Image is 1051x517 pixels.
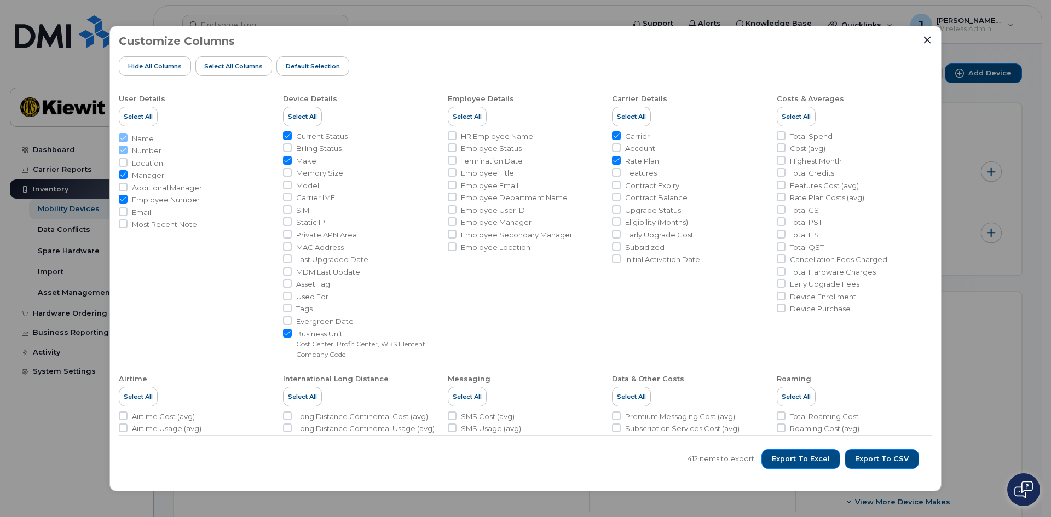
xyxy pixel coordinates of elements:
button: Select All [448,387,487,406]
span: Memory Size [296,168,343,178]
span: Select All [782,392,811,401]
span: Select all Columns [204,62,263,71]
button: Select all Columns [195,56,273,76]
span: SMS Cost (avg) [461,411,515,422]
small: Cost Center, Profit Center, WBS Element, Company Code [296,340,427,358]
button: Select All [119,387,158,406]
span: Additional Manager [132,183,202,193]
span: Total GST [790,205,823,216]
span: Location [132,158,163,169]
span: Subsidized [625,242,665,253]
div: User Details [119,94,165,104]
span: Subscription Services Cost (avg) [625,423,740,434]
button: Select All [448,107,487,126]
span: Employee Email [461,181,518,191]
div: Data & Other Costs [612,374,684,384]
span: Select All [288,112,317,121]
span: Last Upgraded Date [296,254,368,265]
span: Manager [132,170,164,181]
span: Features [625,168,657,178]
span: Export to Excel [772,454,830,464]
button: Select All [777,107,816,126]
span: Rate Plan [625,156,659,166]
span: Current Status [296,131,348,142]
span: Carrier IMEI [296,193,337,203]
span: Device Enrollment [790,292,856,302]
span: Cancellation Fees Charged [790,254,887,265]
span: Total QST [790,242,824,253]
span: Export to CSV [855,454,909,464]
span: Long Distance Continental Cost (avg) [296,411,428,422]
span: Name [132,133,154,144]
span: Select All [453,392,482,401]
div: Device Details [283,94,337,104]
span: SMS Usage (avg) [461,423,521,434]
div: Costs & Averages [777,94,844,104]
span: Employee Number [132,195,200,205]
button: Close [922,35,932,45]
span: Roaming Cost (avg) [790,423,859,434]
div: Employee Details [448,94,514,104]
span: Device Purchase [790,304,851,314]
span: Account [625,143,655,154]
span: Premium Messaging Cost (avg) [625,411,735,422]
span: Hide All Columns [128,62,182,71]
button: Default Selection [276,56,349,76]
button: Hide All Columns [119,56,191,76]
span: Select All [124,392,153,401]
div: Airtime [119,374,147,384]
div: Roaming [777,374,811,384]
span: Employee Department Name [461,193,568,203]
span: Employee Manager [461,217,532,228]
span: Static IP [296,217,325,228]
span: Business Unit [296,329,438,339]
span: Contract Expiry [625,181,679,191]
span: Total Spend [790,131,833,142]
span: Early Upgrade Cost [625,230,694,240]
span: Carrier [625,131,650,142]
span: Tags [296,304,313,314]
span: Rate Plan Costs (avg) [790,193,864,203]
span: Email [132,207,151,218]
span: Highest Month [790,156,842,166]
span: Early Upgrade Fees [790,279,859,289]
span: Airtime Cost (avg) [132,411,195,422]
span: Select All [453,112,482,121]
button: Select All [283,387,322,406]
span: Private APN Area [296,230,357,240]
span: Cost (avg) [790,143,825,154]
button: Export to Excel [761,449,840,469]
span: Used For [296,292,328,302]
button: Export to CSV [845,449,919,469]
span: Total PST [790,217,822,228]
span: Total Hardware Charges [790,267,876,277]
span: Contract Balance [625,193,688,203]
span: Employee Title [461,168,514,178]
span: Initial Activation Date [625,254,700,265]
span: Features Cost (avg) [790,181,859,191]
span: Employee Secondary Manager [461,230,573,240]
span: Total Roaming Cost [790,411,859,422]
span: SIM [296,205,309,216]
span: Billing Status [296,143,342,154]
span: 412 items to export [688,454,754,464]
span: Select All [782,112,811,121]
button: Select All [777,387,816,406]
span: Employee Location [461,242,530,253]
span: Most Recent Note [132,219,197,230]
span: Eligibility (Months) [625,217,688,228]
h3: Customize Columns [119,35,235,47]
span: MDM Last Update [296,267,360,277]
button: Select All [612,107,651,126]
div: International Long Distance [283,374,389,384]
span: Employee Status [461,143,522,154]
span: Total HST [790,230,823,240]
div: Carrier Details [612,94,667,104]
span: Select All [124,112,153,121]
span: Select All [617,392,646,401]
button: Select All [119,107,158,126]
img: Open chat [1014,481,1033,498]
button: Select All [612,387,651,406]
span: Evergreen Date [296,316,354,327]
span: Long Distance Continental Usage (avg) [296,423,435,434]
